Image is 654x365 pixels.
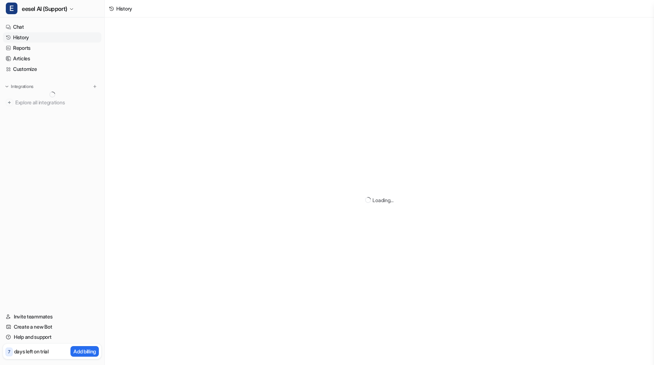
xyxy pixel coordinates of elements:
img: expand menu [4,84,9,89]
div: Loading... [372,196,393,204]
p: days left on trial [14,348,49,355]
a: Invite teammates [3,312,101,322]
p: Integrations [11,84,33,89]
img: menu_add.svg [92,84,97,89]
button: Integrations [3,83,36,90]
a: Help and support [3,332,101,342]
a: History [3,32,101,43]
span: eesel AI (Support) [22,4,67,14]
a: Create a new Bot [3,322,101,332]
p: 7 [8,349,10,355]
button: Add billing [70,346,99,357]
a: Chat [3,22,101,32]
a: Customize [3,64,101,74]
div: History [116,5,132,12]
p: Add billing [73,348,96,355]
a: Explore all integrations [3,97,101,108]
img: explore all integrations [6,99,13,106]
a: Articles [3,53,101,64]
span: E [6,3,17,14]
span: Explore all integrations [15,97,98,108]
a: Reports [3,43,101,53]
